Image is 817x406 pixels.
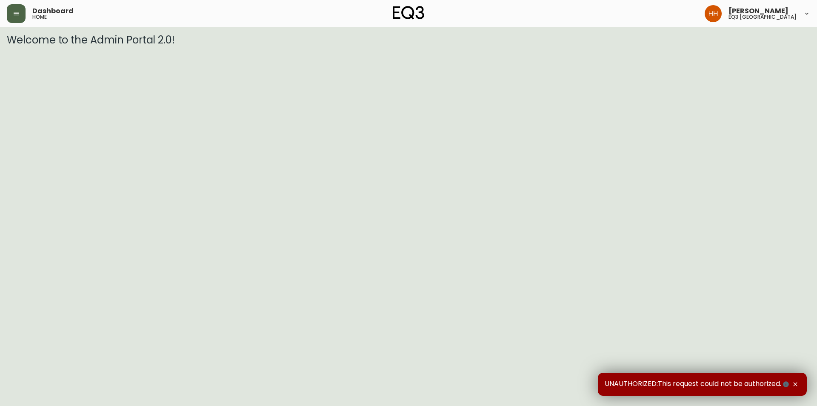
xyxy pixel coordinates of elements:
h3: Welcome to the Admin Portal 2.0! [7,34,810,46]
h5: home [32,14,47,20]
span: Dashboard [32,8,74,14]
img: logo [393,6,424,20]
img: 6b766095664b4c6b511bd6e414aa3971 [705,5,722,22]
span: [PERSON_NAME] [728,8,788,14]
span: UNAUTHORIZED:This request could not be authorized. [605,380,791,389]
h5: eq3 [GEOGRAPHIC_DATA] [728,14,797,20]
